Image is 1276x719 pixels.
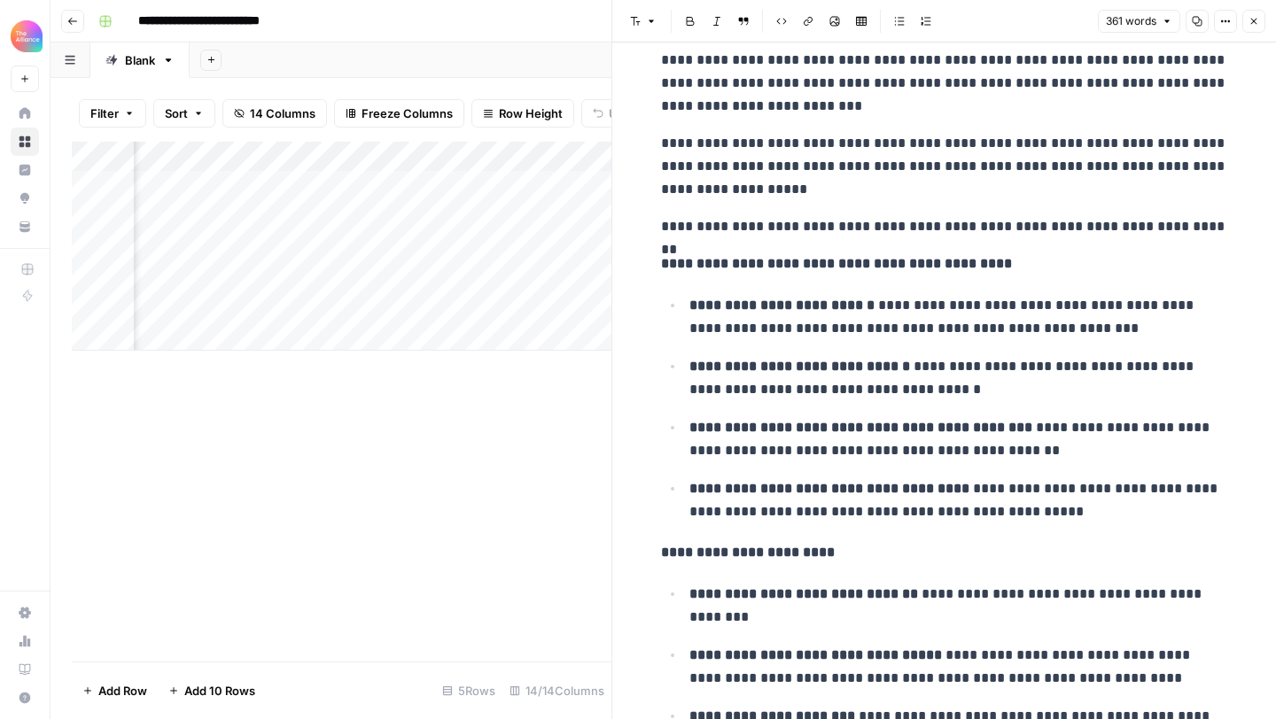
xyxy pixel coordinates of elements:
a: Your Data [11,213,39,241]
span: 361 words [1106,13,1156,29]
a: Opportunities [11,184,39,213]
a: Browse [11,128,39,156]
button: Workspace: Alliance [11,14,39,58]
button: Undo [581,99,650,128]
div: 5 Rows [435,676,502,705]
button: Add 10 Rows [158,676,266,705]
button: 14 Columns [222,99,327,128]
a: Blank [90,43,190,78]
span: Row Height [499,104,563,122]
a: Home [11,99,39,128]
img: Alliance Logo [11,20,43,52]
a: Insights [11,156,39,184]
button: 361 words [1098,10,1180,33]
span: Add 10 Rows [184,682,255,700]
span: Filter [90,104,119,122]
div: Blank [125,51,155,69]
button: Filter [79,99,146,128]
span: Sort [165,104,188,122]
button: Freeze Columns [334,99,464,128]
a: Settings [11,599,39,627]
a: Learning Hub [11,655,39,684]
button: Add Row [72,676,158,705]
a: Usage [11,627,39,655]
button: Row Height [471,99,574,128]
span: Add Row [98,682,147,700]
button: Sort [153,99,215,128]
button: Help + Support [11,684,39,712]
span: Freeze Columns [362,104,453,122]
span: 14 Columns [250,104,315,122]
div: 14/14 Columns [502,676,611,705]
